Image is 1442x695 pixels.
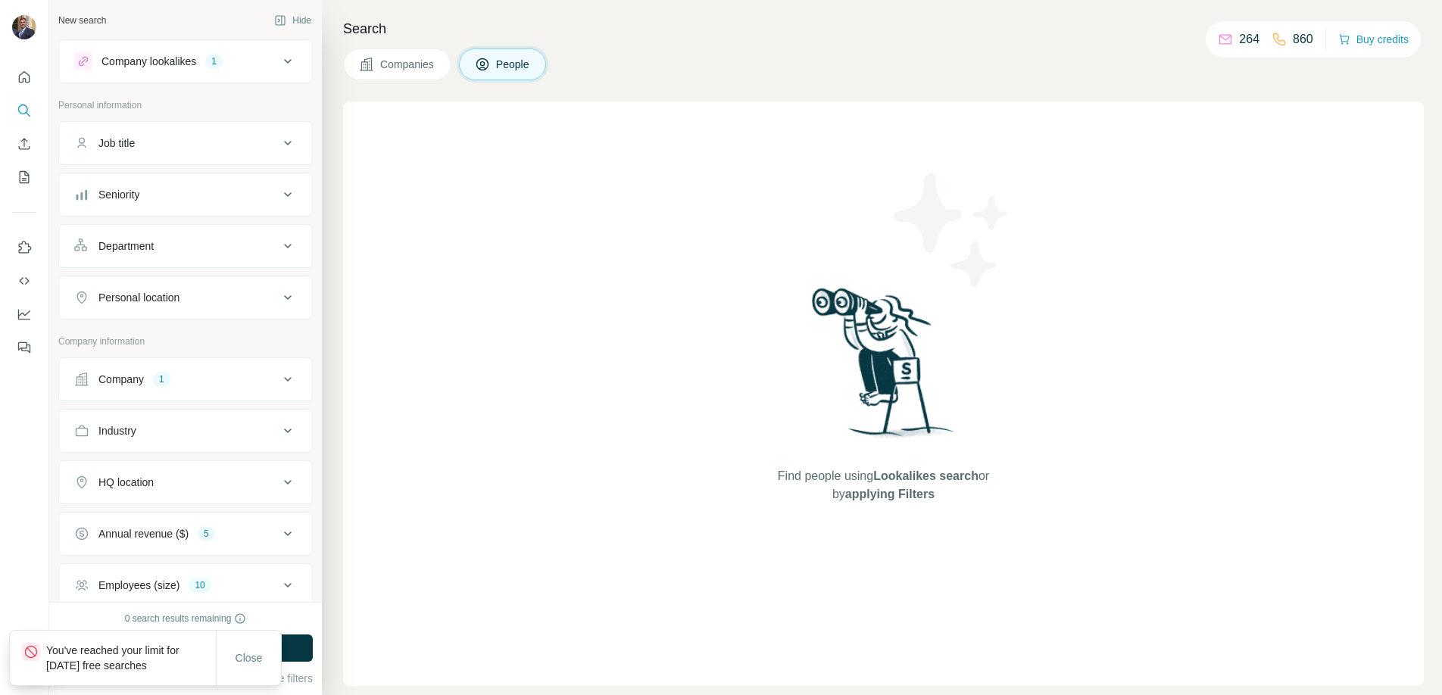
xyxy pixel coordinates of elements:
div: Annual revenue ($) [98,526,189,541]
div: New search [58,14,106,27]
button: Use Surfe API [12,267,36,295]
p: Personal information [58,98,313,112]
span: Lookalikes search [873,469,978,482]
button: Seniority [59,176,312,213]
button: Personal location [59,279,312,316]
div: Employees (size) [98,578,179,593]
button: Industry [59,413,312,449]
p: You've reached your limit for [DATE] free searches [46,643,216,673]
button: Hide [264,9,322,32]
span: People [496,57,531,72]
span: applying Filters [845,488,935,500]
button: Company1 [59,361,312,397]
button: Buy credits [1338,29,1409,50]
button: Department [59,228,312,264]
button: HQ location [59,464,312,500]
span: Find people using or by [762,467,1004,503]
button: Company lookalikes1 [59,43,312,79]
button: My lists [12,164,36,191]
div: Department [98,238,154,254]
div: 1 [153,372,170,386]
span: Close [236,650,263,665]
button: Search [12,97,36,124]
img: Avatar [12,15,36,39]
button: Employees (size)10 [59,567,312,603]
div: Personal location [98,290,179,305]
img: Surfe Illustration - Woman searching with binoculars [805,284,963,453]
button: Annual revenue ($)5 [59,516,312,552]
button: Close [225,644,273,672]
img: Surfe Illustration - Stars [884,162,1020,298]
button: Enrich CSV [12,130,36,157]
div: Industry [98,423,136,438]
div: 5 [198,527,215,541]
p: Company information [58,335,313,348]
div: Job title [98,136,135,151]
div: Seniority [98,187,139,202]
div: 1 [205,55,223,68]
div: 10 [189,578,211,592]
button: Feedback [12,334,36,361]
h4: Search [343,18,1424,39]
div: 0 search results remaining [125,612,247,625]
button: Quick start [12,64,36,91]
div: HQ location [98,475,154,490]
div: Company lookalikes [101,54,196,69]
p: 264 [1239,30,1259,48]
button: Dashboard [12,301,36,328]
span: Companies [380,57,435,72]
button: Use Surfe on LinkedIn [12,234,36,261]
p: 860 [1293,30,1313,48]
button: Job title [59,125,312,161]
div: Company [98,372,144,387]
